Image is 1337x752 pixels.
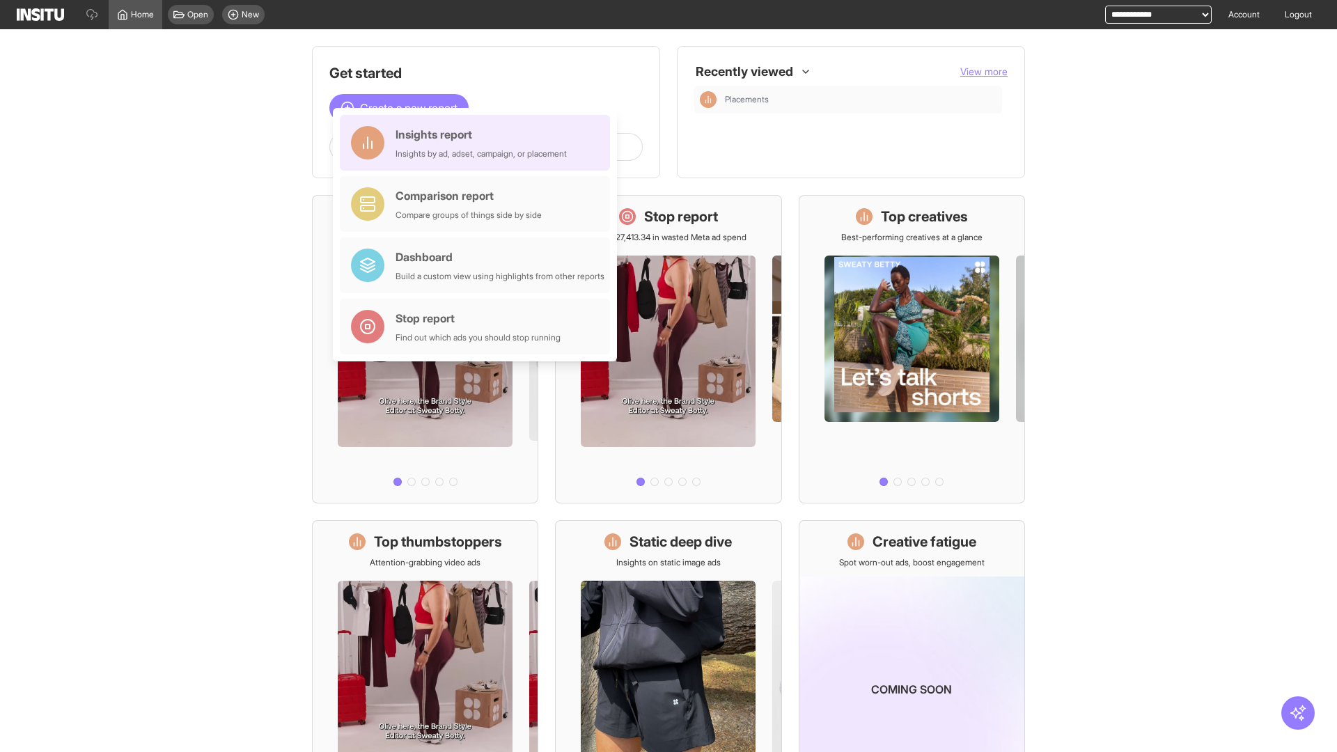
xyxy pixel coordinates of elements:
div: Insights [700,91,717,108]
a: Top creativesBest-performing creatives at a glance [799,195,1025,503]
h1: Stop report [644,207,718,226]
span: Create a new report [360,100,458,116]
img: Logo [17,8,64,21]
span: Placements [725,94,769,105]
p: Best-performing creatives at a glance [841,232,983,243]
div: Stop report [396,310,561,327]
h1: Top creatives [881,207,968,226]
div: Dashboard [396,249,604,265]
span: Open [187,9,208,20]
h1: Top thumbstoppers [374,532,502,551]
div: Insights report [396,126,567,143]
div: Find out which ads you should stop running [396,332,561,343]
div: Comparison report [396,187,542,204]
button: View more [960,65,1008,79]
button: Create a new report [329,94,469,122]
p: Insights on static image ads [616,557,721,568]
p: Save £27,413.34 in wasted Meta ad spend [591,232,746,243]
div: Insights by ad, adset, campaign, or placement [396,148,567,159]
span: Home [131,9,154,20]
div: Build a custom view using highlights from other reports [396,271,604,282]
span: New [242,9,259,20]
span: Placements [725,94,996,105]
span: View more [960,65,1008,77]
h1: Get started [329,63,643,83]
a: What's live nowSee all active ads instantly [312,195,538,503]
div: Compare groups of things side by side [396,210,542,221]
p: Attention-grabbing video ads [370,557,480,568]
a: Stop reportSave £27,413.34 in wasted Meta ad spend [555,195,781,503]
h1: Static deep dive [630,532,732,551]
